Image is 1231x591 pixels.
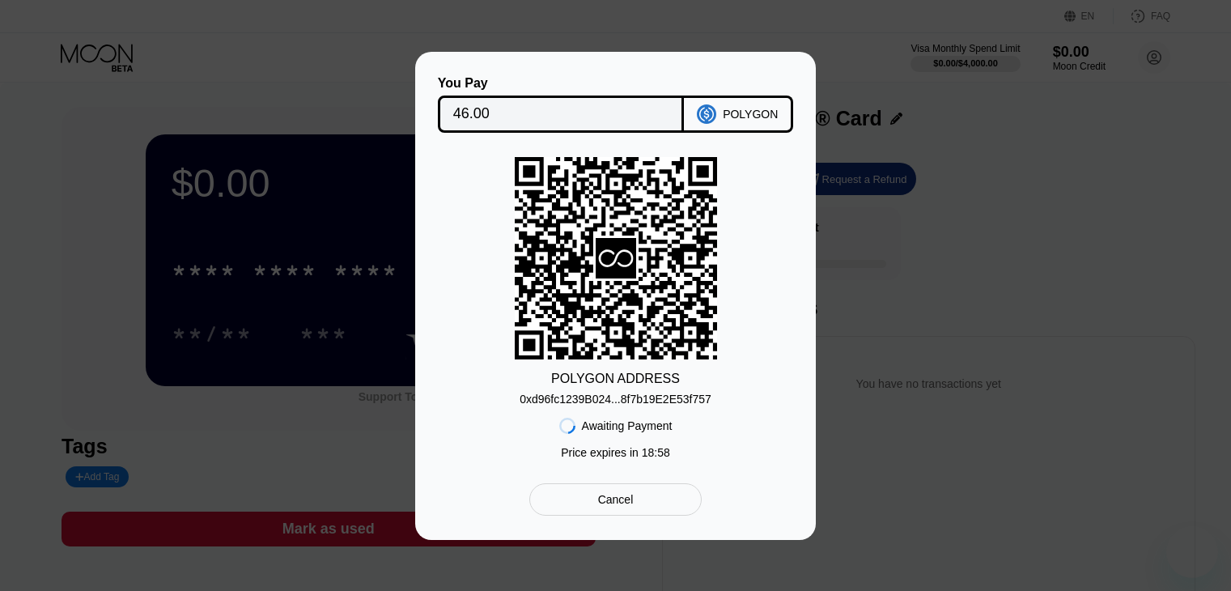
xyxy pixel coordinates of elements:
[642,446,670,459] span: 18 : 58
[520,393,711,406] div: 0xd96fc1239B024...8f7b19E2E53f757
[723,108,778,121] div: POLYGON
[529,483,702,516] div: Cancel
[561,446,670,459] div: Price expires in
[438,76,685,91] div: You Pay
[582,419,673,432] div: Awaiting Payment
[439,76,792,133] div: You PayPOLYGON
[551,372,680,386] div: POLYGON ADDRESS
[520,386,711,406] div: 0xd96fc1239B024...8f7b19E2E53f757
[1166,526,1218,578] iframe: Button to launch messaging window
[598,492,634,507] div: Cancel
